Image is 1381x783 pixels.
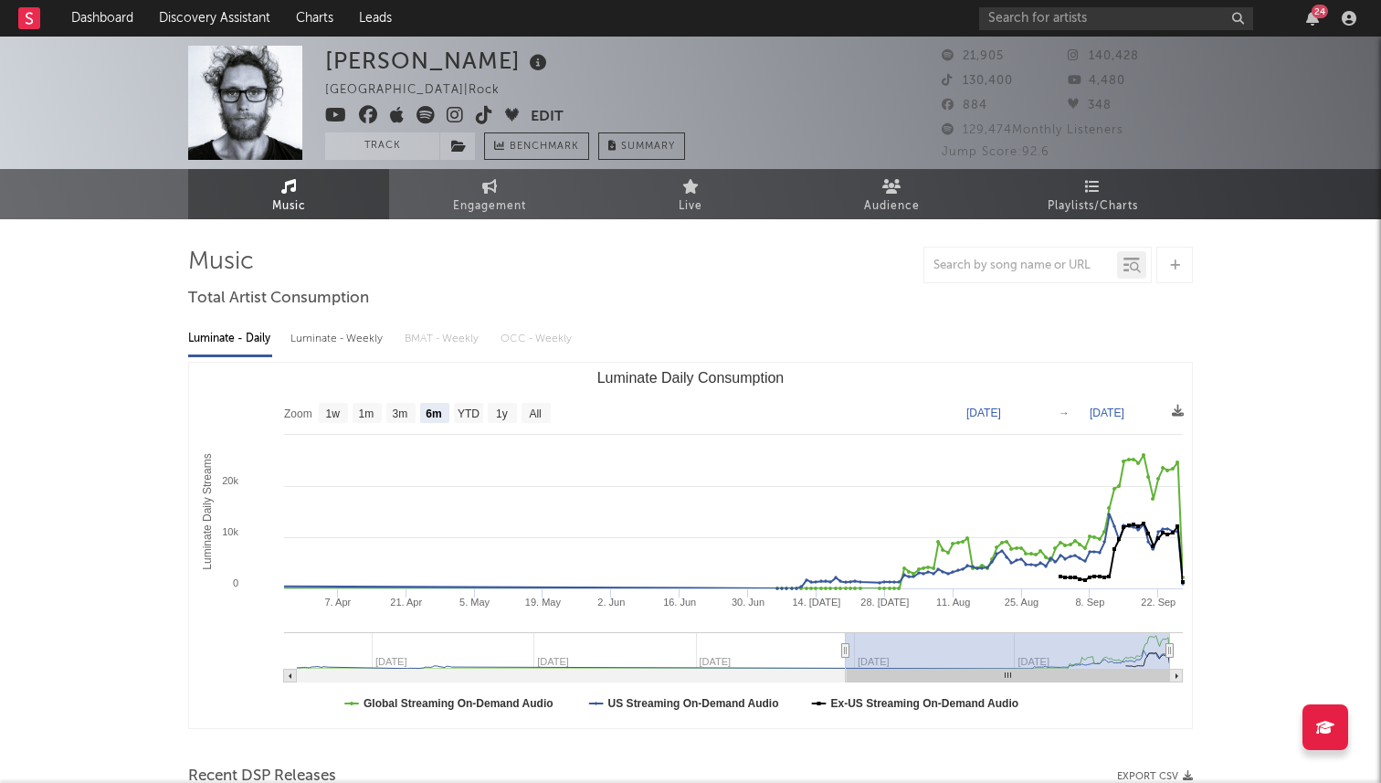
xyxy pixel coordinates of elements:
[272,196,306,217] span: Music
[484,132,589,160] a: Benchmark
[966,407,1001,419] text: [DATE]
[1090,407,1124,419] text: [DATE]
[189,363,1192,728] svg: Luminate Daily Consumption
[679,196,702,217] span: Live
[608,697,779,710] text: US Streaming On-Demand Audio
[831,697,1019,710] text: Ex-US Streaming On-Demand Audio
[942,75,1013,87] span: 130,400
[222,526,238,537] text: 10k
[1306,11,1319,26] button: 24
[1075,597,1104,608] text: 8. Sep
[663,597,696,608] text: 16. Jun
[390,597,422,608] text: 21. Apr
[233,577,238,588] text: 0
[324,597,351,608] text: 7. Apr
[1068,50,1139,62] span: 140,428
[453,196,526,217] span: Engagement
[864,196,920,217] span: Audience
[188,169,389,219] a: Music
[531,106,564,129] button: Edit
[621,142,675,152] span: Summary
[496,407,508,420] text: 1y
[1005,597,1038,608] text: 25. Aug
[325,79,521,101] div: [GEOGRAPHIC_DATA] | Rock
[1117,771,1193,782] button: Export CSV
[510,136,579,158] span: Benchmark
[936,597,970,608] text: 11. Aug
[393,407,408,420] text: 3m
[942,146,1049,158] span: Jump Score: 92.6
[792,597,840,608] text: 14. [DATE]
[359,407,374,420] text: 1m
[1068,100,1112,111] span: 348
[525,597,562,608] text: 19. May
[942,50,1004,62] span: 21,905
[791,169,992,219] a: Audience
[860,597,909,608] text: 28. [DATE]
[924,259,1117,273] input: Search by song name or URL
[529,407,541,420] text: All
[732,597,764,608] text: 30. Jun
[459,597,490,608] text: 5. May
[590,169,791,219] a: Live
[201,453,214,569] text: Luminate Daily Streams
[942,124,1123,136] span: 129,474 Monthly Listeners
[222,475,238,486] text: 20k
[458,407,480,420] text: YTD
[598,132,685,160] button: Summary
[284,407,312,420] text: Zoom
[389,169,590,219] a: Engagement
[1059,407,1070,419] text: →
[942,100,987,111] span: 884
[1068,75,1125,87] span: 4,480
[325,132,439,160] button: Track
[597,370,785,386] text: Luminate Daily Consumption
[992,169,1193,219] a: Playlists/Charts
[597,597,625,608] text: 2. Jun
[1048,196,1138,217] span: Playlists/Charts
[188,323,272,354] div: Luminate - Daily
[326,407,341,420] text: 1w
[290,323,386,354] div: Luminate - Weekly
[188,288,369,310] span: Total Artist Consumption
[364,697,553,710] text: Global Streaming On-Demand Audio
[979,7,1253,30] input: Search for artists
[325,46,552,76] div: [PERSON_NAME]
[1141,597,1175,608] text: 22. Sep
[426,407,441,420] text: 6m
[1312,5,1328,18] div: 24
